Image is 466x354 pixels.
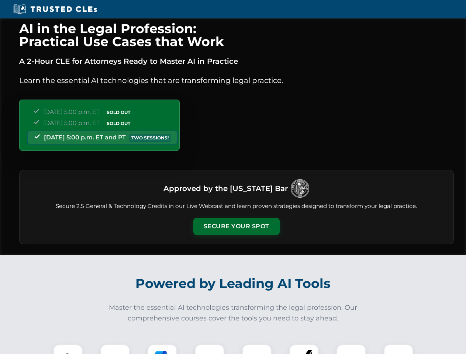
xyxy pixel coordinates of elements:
button: Secure Your Spot [193,218,280,235]
span: [DATE] 5:00 p.m. ET [43,108,100,115]
h3: Approved by the [US_STATE] Bar [163,182,288,195]
p: Learn the essential AI technologies that are transforming legal practice. [19,74,454,86]
p: Secure 2.5 General & Technology Credits in our Live Webcast and learn proven strategies designed ... [28,202,445,211]
p: A 2-Hour CLE for Attorneys Ready to Master AI in Practice [19,55,454,67]
h2: Powered by Leading AI Tools [29,271,438,296]
p: Master the essential AI technologies transforming the legal profession. Our comprehensive courses... [104,302,362,324]
span: SOLD OUT [104,108,133,116]
h1: AI in the Legal Profession: Practical Use Cases that Work [19,22,454,48]
span: [DATE] 5:00 p.m. ET [43,119,100,126]
span: SOLD OUT [104,119,133,127]
img: Trusted CLEs [11,4,99,15]
img: Logo [291,179,309,198]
